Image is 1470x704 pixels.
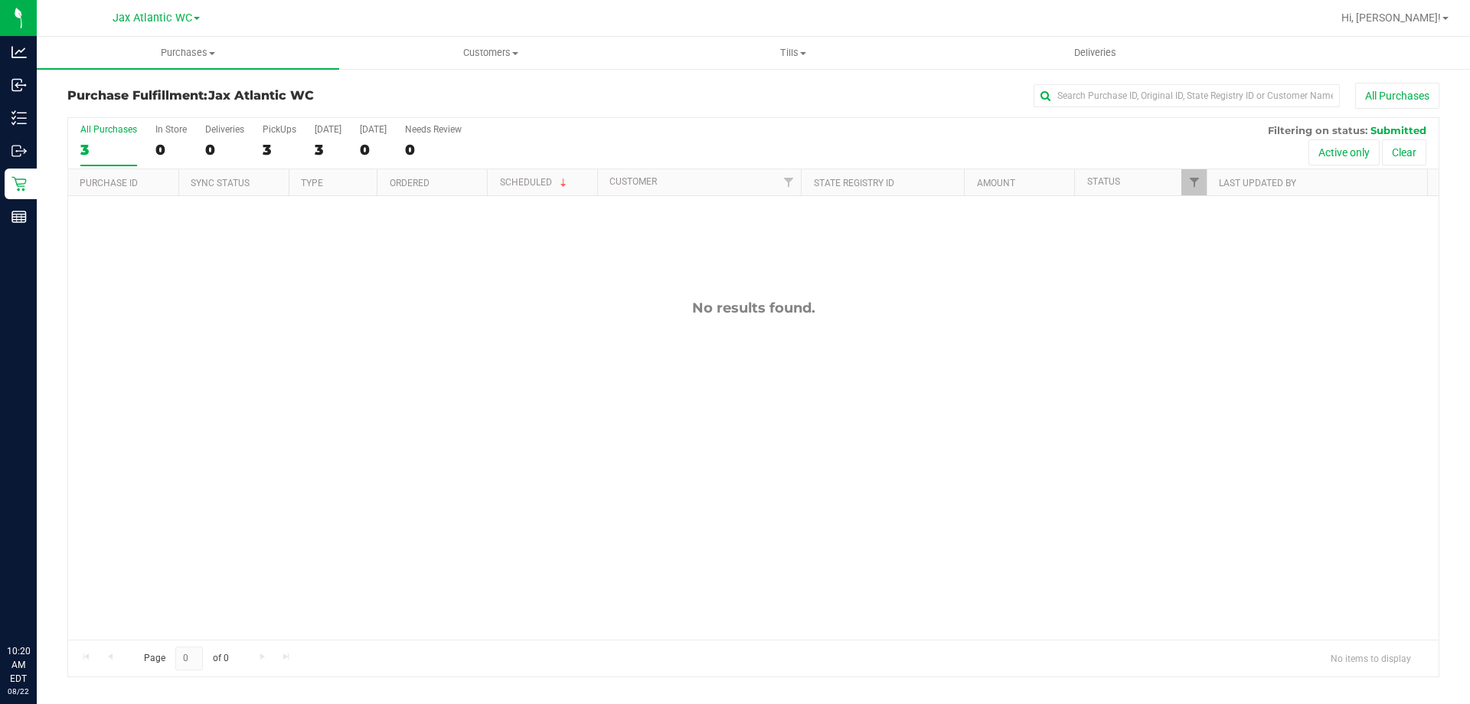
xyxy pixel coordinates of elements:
span: Jax Atlantic WC [208,88,314,103]
h3: Purchase Fulfillment: [67,89,524,103]
inline-svg: Reports [11,209,27,224]
div: PickUps [263,124,296,135]
div: 0 [405,141,462,159]
div: 0 [205,141,244,159]
span: Customers [340,46,641,60]
a: Purchases [37,37,339,69]
inline-svg: Inbound [11,77,27,93]
inline-svg: Retail [11,176,27,192]
button: Clear [1382,139,1426,165]
div: [DATE] [315,124,341,135]
span: Purchases [37,46,339,60]
a: Customers [339,37,642,69]
a: Deliveries [944,37,1246,69]
div: Deliveries [205,124,244,135]
span: Filtering on status: [1268,124,1367,136]
a: State Registry ID [814,178,894,188]
a: Customer [609,176,657,187]
a: Last Updated By [1219,178,1296,188]
a: Type [301,178,323,188]
div: 0 [360,141,387,159]
a: Scheduled [500,177,570,188]
p: 08/22 [7,686,30,697]
button: Active only [1308,139,1380,165]
span: Hi, [PERSON_NAME]! [1341,11,1441,24]
div: Needs Review [405,124,462,135]
p: 10:20 AM EDT [7,644,30,686]
a: Sync Status [191,178,250,188]
inline-svg: Analytics [11,44,27,60]
span: Jax Atlantic WC [113,11,192,25]
div: No results found. [68,300,1439,316]
a: Ordered [390,178,430,188]
div: In Store [155,124,187,135]
div: 3 [315,141,341,159]
button: All Purchases [1355,83,1439,109]
div: 0 [155,141,187,159]
span: Tills [642,46,943,60]
a: Purchase ID [80,178,138,188]
a: Tills [642,37,944,69]
span: Page of 0 [131,647,241,670]
a: Amount [977,178,1015,188]
a: Status [1087,176,1120,187]
span: Submitted [1370,124,1426,136]
span: Deliveries [1053,46,1137,60]
div: All Purchases [80,124,137,135]
div: [DATE] [360,124,387,135]
input: Search Purchase ID, Original ID, State Registry ID or Customer Name... [1034,84,1340,107]
a: Filter [776,169,801,195]
span: No items to display [1318,647,1423,670]
div: 3 [263,141,296,159]
inline-svg: Inventory [11,110,27,126]
a: Filter [1181,169,1207,195]
div: 3 [80,141,137,159]
iframe: Resource center [15,581,61,627]
inline-svg: Outbound [11,143,27,159]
